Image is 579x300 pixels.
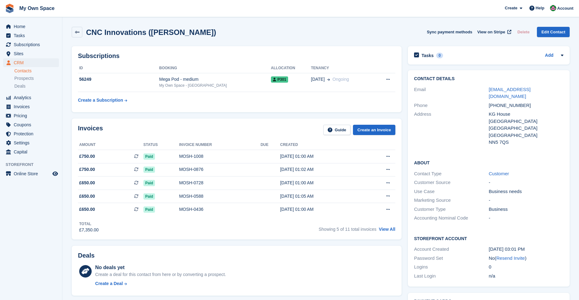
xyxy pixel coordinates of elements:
div: Address [414,111,489,146]
div: [PHONE_NUMBER] [489,102,563,109]
span: Account [557,5,573,12]
span: Ongoing [332,77,349,82]
div: Use Case [414,188,489,195]
span: Paid [143,153,155,160]
div: Mega Pod - medium [159,76,271,83]
span: Subscriptions [14,40,51,49]
a: Contacts [14,68,59,74]
span: Analytics [14,93,51,102]
div: [DATE] 01:00 AM [280,206,363,213]
span: Pricing [14,111,51,120]
div: - [489,215,563,222]
div: Last Login [414,273,489,280]
a: menu [3,22,59,31]
span: Online Store [14,169,51,178]
div: [DATE] 01:05 AM [280,193,363,200]
div: [GEOGRAPHIC_DATA] [489,118,563,125]
a: menu [3,138,59,147]
a: menu [3,58,59,67]
div: No [489,255,563,262]
div: Customer Source [414,179,489,186]
div: [DATE] 01:00 AM [280,180,363,186]
span: Deals [14,83,26,89]
div: [DATE] 01:02 AM [280,166,363,173]
a: View All [379,227,395,232]
h2: CNC Innovations ([PERSON_NAME]) [86,28,216,36]
span: Showing 5 of 11 total invoices [319,227,376,232]
a: Resend Invite [496,255,525,261]
th: Due [261,140,280,150]
div: No deals yet [95,264,226,271]
span: £650.00 [79,180,95,186]
h2: Storefront Account [414,235,563,241]
div: Business [489,206,563,213]
div: Contact Type [414,170,489,177]
span: Prospects [14,75,34,81]
div: MOSH-0728 [179,180,260,186]
a: menu [3,40,59,49]
a: menu [3,93,59,102]
div: £7,350.00 [79,227,99,233]
a: menu [3,120,59,129]
span: Coupons [14,120,51,129]
span: Capital [14,148,51,156]
div: Marketing Source [414,197,489,204]
th: Amount [78,140,143,150]
a: Create a Deal [95,280,226,287]
img: stora-icon-8386f47178a22dfd0bd8f6a31ec36ba5ce8667c1dd55bd0f319d3a0aa187defe.svg [5,4,14,13]
span: £650.00 [79,206,95,213]
a: menu [3,31,59,40]
a: menu [3,111,59,120]
span: Invoices [14,102,51,111]
h2: Subscriptions [78,52,395,60]
span: CRM [14,58,51,67]
span: Create [505,5,517,11]
div: [GEOGRAPHIC_DATA] [489,125,563,132]
div: [GEOGRAPHIC_DATA] [489,132,563,139]
a: Preview store [51,170,59,177]
a: menu [3,49,59,58]
div: 56249 [78,76,159,83]
a: Create a Subscription [78,94,127,106]
a: menu [3,102,59,111]
div: [DATE] 01:00 AM [280,153,363,160]
th: ID [78,63,159,73]
div: MOSH-1008 [179,153,260,160]
div: Create a deal for this contact from here or by converting a prospect. [95,271,226,278]
div: My Own Space - [GEOGRAPHIC_DATA] [159,83,271,88]
div: Create a Deal [95,280,123,287]
div: Email [414,86,489,100]
div: Accounting Nominal Code [414,215,489,222]
a: My Own Space [17,3,57,13]
div: Account Created [414,246,489,253]
a: Create an Invoice [353,125,395,135]
div: Total [79,221,99,227]
a: Customer [489,171,509,176]
span: Help [536,5,544,11]
th: Invoice number [179,140,260,150]
a: View on Stripe [475,27,513,37]
span: £650.00 [79,193,95,200]
div: n/a [489,273,563,280]
div: - [489,179,563,186]
th: Allocation [271,63,311,73]
div: Business needs [489,188,563,195]
div: NN5 7QS [489,139,563,146]
span: Paid [143,206,155,213]
span: £750.00 [79,166,95,173]
span: £750.00 [79,153,95,160]
span: Paid [143,167,155,173]
span: ( ) [495,255,527,261]
a: menu [3,169,59,178]
div: Logins [414,264,489,271]
h2: Tasks [422,53,434,58]
span: Settings [14,138,51,147]
span: Home [14,22,51,31]
th: Created [280,140,363,150]
th: Tenancy [311,63,374,73]
a: Deals [14,83,59,90]
span: Tasks [14,31,51,40]
a: Prospects [14,75,59,82]
span: Paid [143,193,155,200]
div: Phone [414,102,489,109]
